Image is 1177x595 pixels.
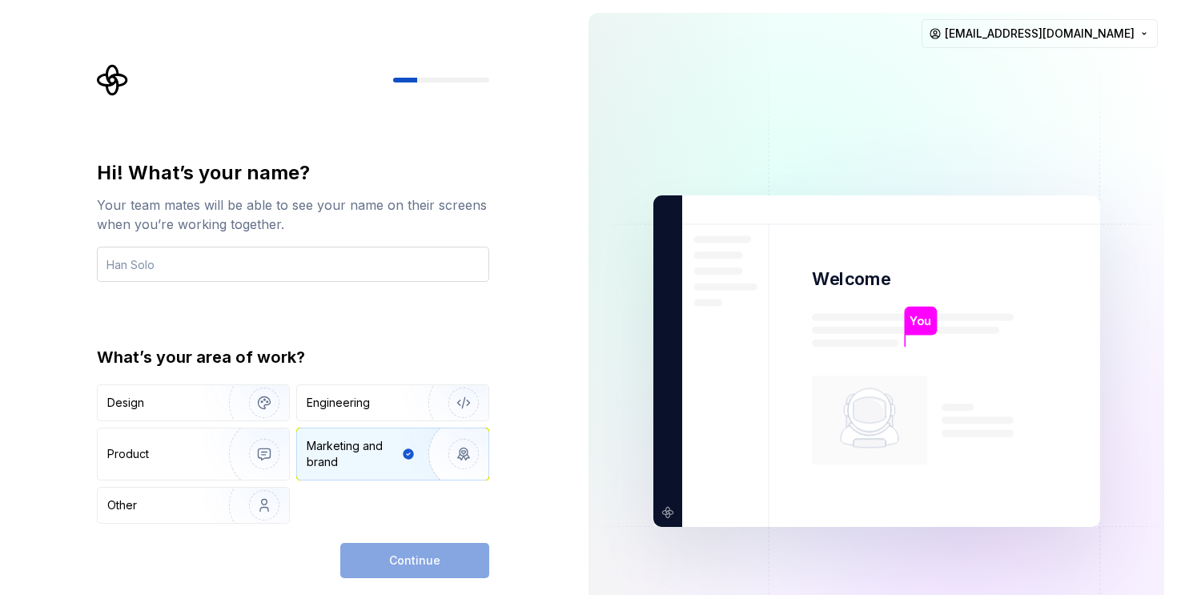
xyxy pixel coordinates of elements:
[97,195,489,234] div: Your team mates will be able to see your name on their screens when you’re working together.
[945,26,1135,42] span: [EMAIL_ADDRESS][DOMAIN_NAME]
[97,64,129,96] svg: Supernova Logo
[307,395,370,411] div: Engineering
[910,312,931,330] p: You
[307,438,399,470] div: Marketing and brand
[922,19,1158,48] button: [EMAIL_ADDRESS][DOMAIN_NAME]
[107,395,144,411] div: Design
[97,247,489,282] input: Han Solo
[97,346,489,368] div: What’s your area of work?
[107,497,137,513] div: Other
[97,160,489,186] div: Hi! What’s your name?
[812,267,890,291] p: Welcome
[107,446,149,462] div: Product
